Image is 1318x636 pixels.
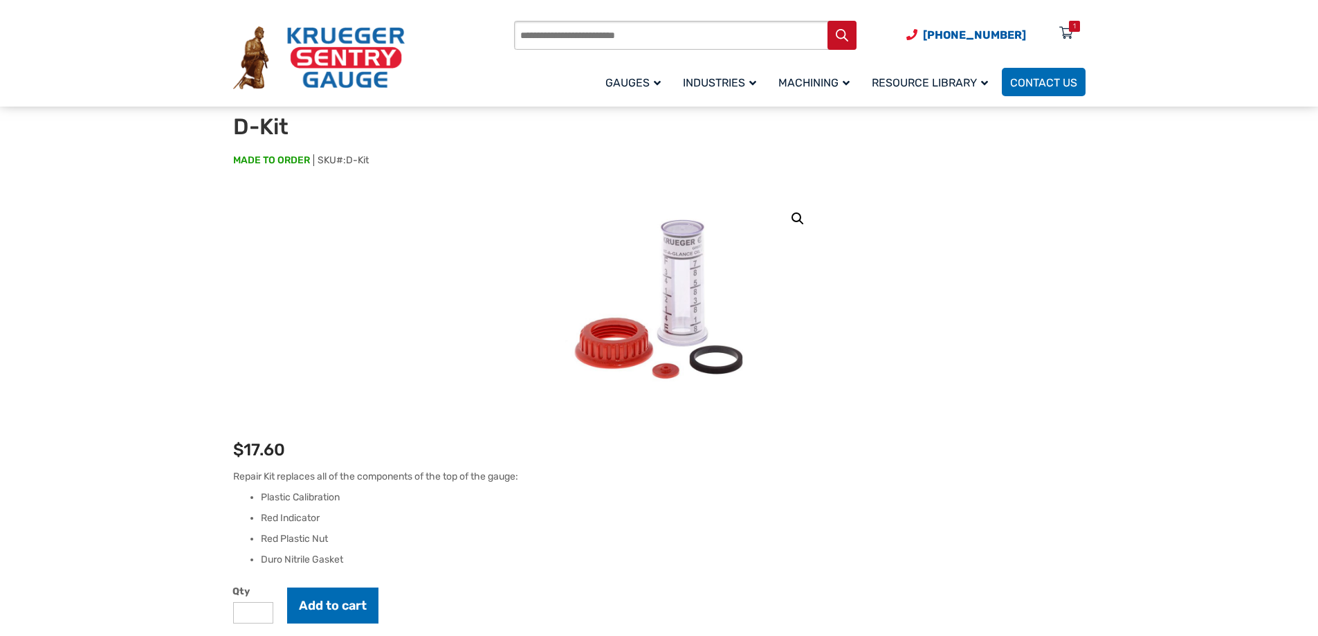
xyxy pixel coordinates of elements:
[233,154,310,167] span: MADE TO ORDER
[313,154,369,166] span: SKU#:
[770,66,863,98] a: Machining
[597,66,675,98] a: Gauges
[683,76,756,89] span: Industries
[872,76,988,89] span: Resource Library
[233,469,1086,484] p: Repair Kit replaces all of the components of the top of the gauge:
[1073,21,1076,32] div: 1
[261,553,1086,567] li: Duro Nitrile Gasket
[233,26,405,90] img: Krueger Sentry Gauge
[261,491,1086,505] li: Plastic Calibration
[261,532,1086,546] li: Red Plastic Nut
[778,76,850,89] span: Machining
[287,588,378,624] button: Add to cart
[261,511,1086,525] li: Red Indicator
[785,206,810,231] a: View full-screen image gallery
[675,66,770,98] a: Industries
[1010,76,1077,89] span: Contact Us
[346,154,369,166] span: D-Kit
[906,26,1026,44] a: Phone Number (920) 434-8860
[605,76,661,89] span: Gauges
[233,440,244,460] span: $
[233,602,273,624] input: Product quantity
[233,113,574,140] h1: D-Kit
[233,440,285,460] bdi: 17.60
[923,28,1026,42] span: [PHONE_NUMBER]
[863,66,1002,98] a: Resource Library
[1002,68,1086,96] a: Contact Us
